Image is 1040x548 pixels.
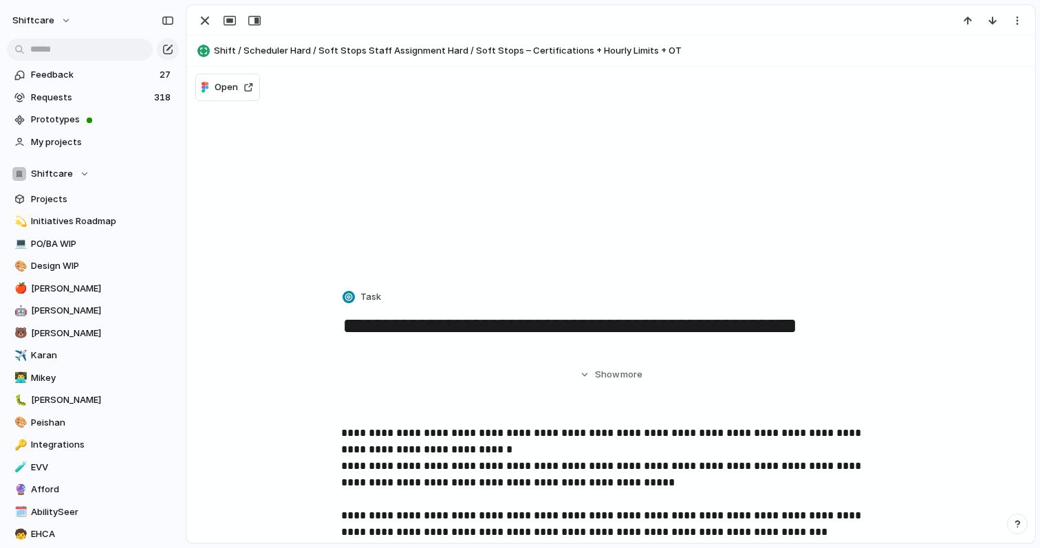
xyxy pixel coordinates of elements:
[31,193,174,206] span: Projects
[14,281,24,296] div: 🍎
[12,416,26,430] button: 🎨
[12,461,26,474] button: 🧪
[595,368,620,382] span: Show
[12,371,26,385] button: 👨‍💻
[14,393,24,408] div: 🐛
[620,368,642,382] span: more
[31,416,174,430] span: Peishan
[31,135,174,149] span: My projects
[195,74,260,101] button: Open
[7,211,179,232] a: 💫Initiatives Roadmap
[7,234,179,254] a: 💻PO/BA WIP
[31,461,174,474] span: EVV
[7,323,179,344] a: 🐻[PERSON_NAME]
[7,390,179,410] a: 🐛[PERSON_NAME]
[31,215,174,228] span: Initiatives Roadmap
[12,349,26,362] button: ✈️
[12,327,26,340] button: 🐻
[31,371,174,385] span: Mikey
[12,304,26,318] button: 🤖
[14,259,24,274] div: 🎨
[12,259,26,273] button: 🎨
[31,327,174,340] span: [PERSON_NAME]
[14,527,24,542] div: 🧒
[214,44,1028,58] span: Shift / Scheduler Hard / Soft Stops Staff Assignment Hard / Soft Stops – Certifications + Hourly ...
[14,370,24,386] div: 👨‍💻
[31,68,155,82] span: Feedback
[31,237,174,251] span: PO/BA WIP
[6,10,78,32] button: shiftcare
[12,215,26,228] button: 💫
[154,91,173,105] span: 318
[12,483,26,496] button: 🔮
[31,349,174,362] span: Karan
[7,345,179,366] a: ✈️Karan
[7,65,179,85] a: Feedback27
[12,237,26,251] button: 💻
[7,435,179,455] a: 🔑Integrations
[7,164,179,184] button: Shiftcare
[31,167,73,181] span: Shiftcare
[31,438,174,452] span: Integrations
[14,325,24,341] div: 🐻
[31,91,150,105] span: Requests
[31,282,174,296] span: [PERSON_NAME]
[7,278,179,299] a: 🍎[PERSON_NAME]
[193,40,1028,62] button: Shift / Scheduler Hard / Soft Stops Staff Assignment Hard / Soft Stops – Certifications + Hourly ...
[360,290,381,304] span: Task
[14,348,24,364] div: ✈️
[7,368,179,388] a: 👨‍💻Mikey
[7,109,179,130] a: Prototypes
[7,256,179,276] a: 🎨Design WIP
[12,527,26,541] button: 🧒
[7,132,179,153] a: My projects
[215,80,238,94] span: Open
[14,236,24,252] div: 💻
[12,393,26,407] button: 🐛
[14,303,24,319] div: 🤖
[31,393,174,407] span: [PERSON_NAME]
[160,68,173,82] span: 27
[31,259,174,273] span: Design WIP
[7,502,179,523] a: 🗓️AbilitySeer
[12,282,26,296] button: 🍎
[7,457,179,478] a: 🧪EVV
[14,459,24,475] div: 🧪
[12,505,26,519] button: 🗓️
[7,479,179,500] a: 🔮Afford
[7,87,179,108] a: Requests318
[14,437,24,453] div: 🔑
[14,482,24,498] div: 🔮
[14,415,24,430] div: 🎨
[31,304,174,318] span: [PERSON_NAME]
[12,438,26,452] button: 🔑
[14,504,24,520] div: 🗓️
[31,113,174,127] span: Prototypes
[12,14,54,28] span: shiftcare
[31,505,174,519] span: AbilitySeer
[7,300,179,321] a: 🤖[PERSON_NAME]
[341,362,880,387] button: Showmore
[31,483,174,496] span: Afford
[14,214,24,230] div: 💫
[7,189,179,210] a: Projects
[7,524,179,545] a: 🧒EHCA
[340,287,385,307] button: Task
[31,527,174,541] span: EHCA
[7,413,179,433] a: 🎨Peishan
